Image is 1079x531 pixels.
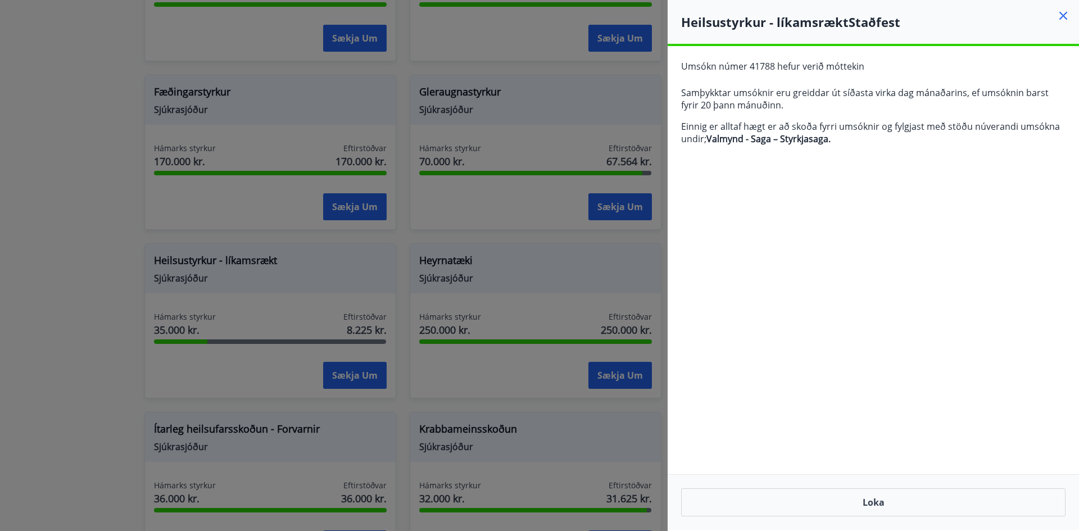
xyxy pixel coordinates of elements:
[681,488,1066,516] button: Loka
[681,13,1079,30] h4: Heilsustyrkur - líkamsrækt Staðfest
[681,120,1066,145] p: Einnig er alltaf hægt er að skoða fyrri umsóknir og fylgjast með stöðu núverandi umsókna undir;
[706,133,831,145] strong: Valmynd - Saga – Styrkjasaga.
[681,60,864,72] span: Umsókn númer 41788 hefur verið móttekin
[681,87,1066,111] p: Samþykktar umsóknir eru greiddar út síðasta virka dag mánaðarins, ef umsóknin barst fyrir 20 þann...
